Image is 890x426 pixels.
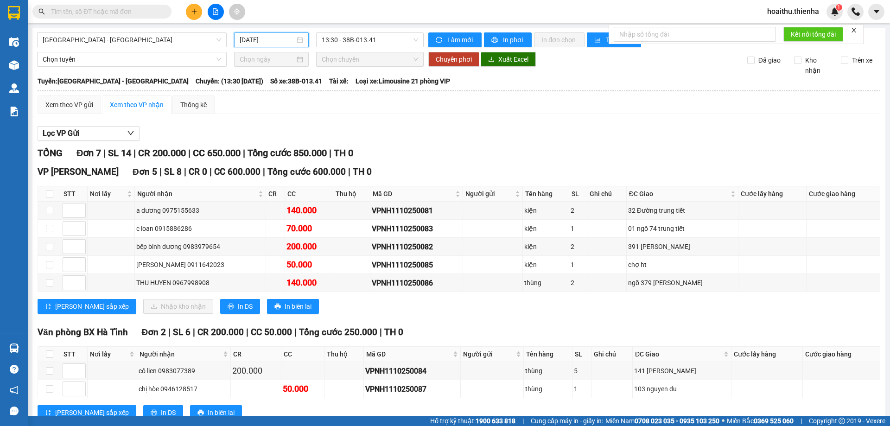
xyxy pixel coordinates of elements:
[364,380,461,398] td: VPNH1110250087
[634,366,730,376] div: 141 [PERSON_NAME]
[267,299,319,314] button: printerIn biên lai
[127,129,134,137] span: down
[228,303,234,311] span: printer
[151,409,157,417] span: printer
[755,55,784,65] span: Đã giao
[372,205,461,216] div: VPNH1110250081
[208,4,224,20] button: file-add
[372,259,461,271] div: VPNH1110250085
[281,347,324,362] th: CC
[366,349,451,359] span: Mã GD
[38,8,45,15] span: search
[436,37,444,44] span: sync
[628,242,737,252] div: 391 [PERSON_NAME]
[38,126,140,141] button: Lọc VP Gửi
[571,278,585,288] div: 2
[322,52,418,66] span: Chọn chuyến
[45,409,51,417] span: sort-ascending
[229,4,245,20] button: aim
[571,260,585,270] div: 1
[143,405,183,420] button: printerIn DS
[110,100,164,110] div: Xem theo VP nhận
[365,365,459,377] div: VPNH1110250084
[286,258,331,271] div: 50.000
[370,274,463,292] td: VPNH1110250086
[380,327,382,337] span: |
[285,301,311,312] span: In biên lai
[173,327,191,337] span: SL 6
[8,6,20,20] img: logo-vxr
[193,327,195,337] span: |
[38,299,136,314] button: sort-ascending[PERSON_NAME] sắp xếp
[43,52,221,66] span: Chọn tuyến
[108,147,131,159] span: SL 14
[872,7,881,16] span: caret-down
[629,189,729,199] span: ĐC Giao
[801,55,834,76] span: Kho nhận
[628,223,737,234] div: 01 ngõ 74 trung tiết
[754,417,794,425] strong: 0369 525 060
[246,327,248,337] span: |
[628,260,737,270] div: chợ ht
[365,383,459,395] div: VPNH1110250087
[189,166,207,177] span: CR 0
[266,186,286,202] th: CR
[220,299,260,314] button: printerIn DS
[524,347,573,362] th: Tên hàng
[574,366,590,376] div: 5
[587,32,641,47] button: bar-chartThống kê
[286,240,331,253] div: 200.000
[188,147,191,159] span: |
[159,166,162,177] span: |
[136,205,264,216] div: a dương 0975155633
[591,347,633,362] th: Ghi chú
[364,362,461,380] td: VPNH1110250084
[197,409,204,417] span: printer
[10,365,19,374] span: question-circle
[428,32,482,47] button: syncLàm mới
[839,418,845,424] span: copyright
[210,166,212,177] span: |
[837,4,840,11] span: 1
[251,327,292,337] span: CC 50.000
[286,276,331,289] div: 140.000
[208,407,235,418] span: In biên lai
[51,6,160,17] input: Tìm tên, số ĐT hoặc mã đơn
[353,166,372,177] span: TH 0
[9,37,19,47] img: warehouse-icon
[370,256,463,274] td: VPNH1110250085
[738,186,806,202] th: Cước lấy hàng
[572,347,591,362] th: SL
[324,347,363,362] th: Thu hộ
[186,4,202,20] button: plus
[137,189,256,199] span: Người nhận
[587,186,627,202] th: Ghi chú
[801,416,802,426] span: |
[635,417,719,425] strong: 0708 023 035 - 0935 103 250
[523,186,570,202] th: Tên hàng
[136,278,264,288] div: THU HUYEN 0967998908
[722,419,725,423] span: ⚪️
[267,166,346,177] span: Tổng cước 600.000
[168,327,171,337] span: |
[184,166,186,177] span: |
[322,33,418,47] span: 13:30 - 38B-013.41
[248,147,327,159] span: Tổng cước 850.000
[197,327,244,337] span: CR 200.000
[628,278,737,288] div: ngõ 379 [PERSON_NAME]
[524,205,568,216] div: kiện
[333,186,370,202] th: Thu hộ
[212,8,219,15] span: file-add
[524,278,568,288] div: thùng
[605,416,719,426] span: Miền Nam
[534,32,585,47] button: In đơn chọn
[43,127,79,139] span: Lọc VP Gửi
[140,349,221,359] span: Người nhận
[569,186,587,202] th: SL
[571,205,585,216] div: 2
[476,417,515,425] strong: 1900 633 818
[193,147,241,159] span: CC 650.000
[263,166,265,177] span: |
[143,299,213,314] button: downloadNhập kho nhận
[356,76,450,86] span: Loại xe: Limousine 21 phòng VIP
